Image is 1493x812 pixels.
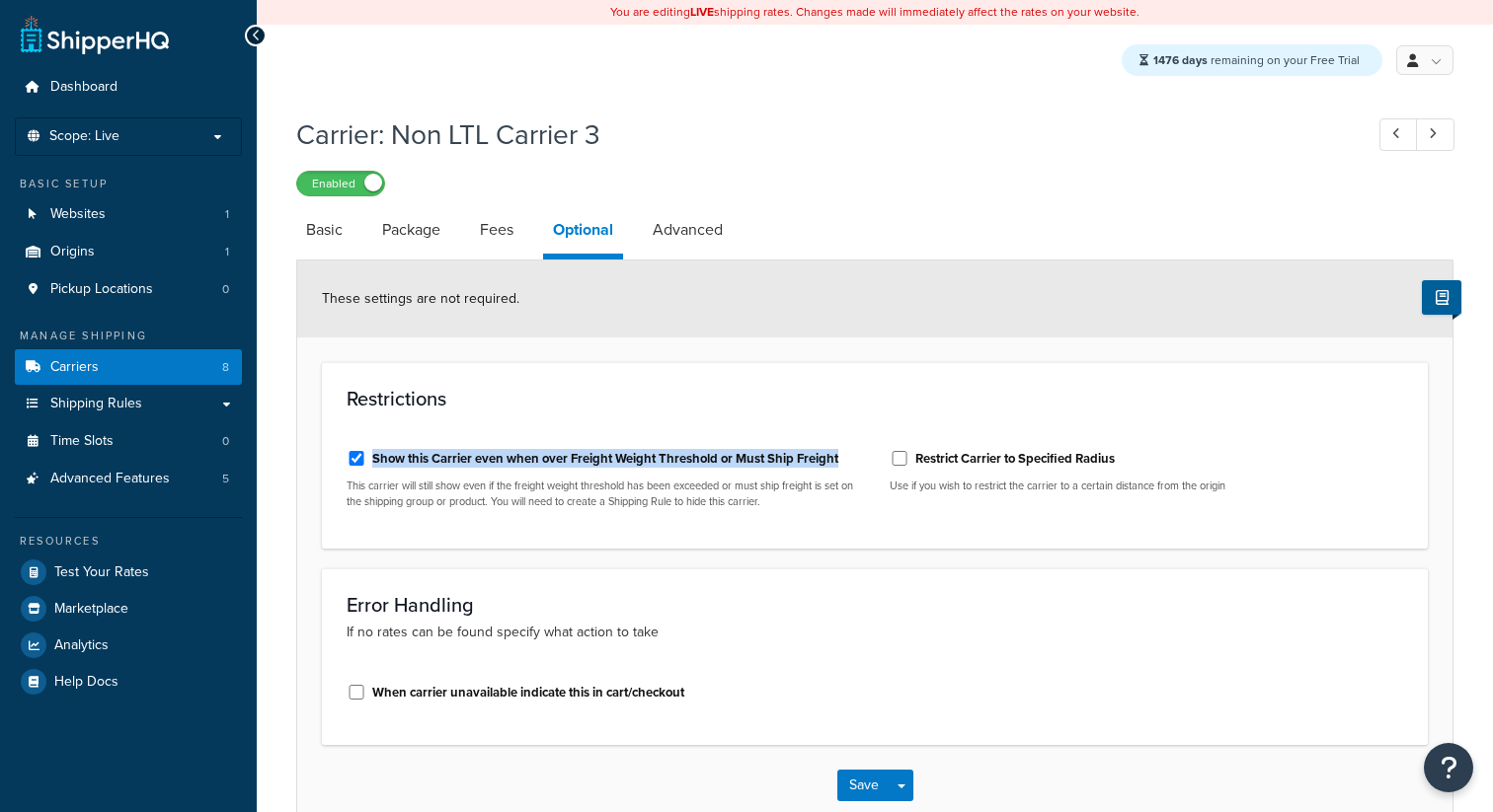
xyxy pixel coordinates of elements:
[50,244,95,260] span: Origins
[222,281,229,298] span: 0
[296,115,1343,154] h1: Carrier: Non LTL Carrier 3
[372,450,838,468] label: Show this Carrier even when over Freight Weight Threshold or Must Ship Freight
[322,288,519,309] span: These settings are not required.
[372,684,684,701] label: When carrier unavailable indicate this in cart/checkout
[54,564,149,581] span: Test Your Rates
[15,461,242,497] li: Advanced Features
[50,433,114,450] span: Time Slots
[643,206,733,254] a: Advanced
[54,674,118,691] span: Help Docs
[15,386,242,422] a: Shipping Rules
[543,206,623,259] a: Optional
[50,359,99,376] span: Carriers
[15,271,242,308] li: Pickup Locations
[15,349,242,386] li: Carriers
[50,281,153,298] span: Pickup Locations
[15,423,242,460] li: Time Slots
[347,388,1403,409] h3: Restrictions
[222,471,229,487] span: 5
[15,69,242,106] a: Dashboard
[15,533,242,550] div: Resources
[222,433,229,450] span: 0
[15,234,242,270] a: Origins1
[347,594,1403,616] h3: Error Handling
[15,423,242,460] a: Time Slots0
[54,637,109,654] span: Analytics
[50,206,106,223] span: Websites
[15,196,242,233] a: Websites1
[890,479,1403,493] p: Use if you wish to restrict the carrier to a certain distance from the origin
[15,591,242,627] a: Marketplace
[1379,118,1418,151] a: Previous Record
[837,770,891,801] button: Save
[1422,280,1461,315] button: Show Help Docs
[1153,51,1360,69] span: remaining on your Free Trial
[15,196,242,233] li: Websites
[15,664,242,700] a: Help Docs
[915,450,1115,468] label: Restrict Carrier to Specified Radius
[347,479,860,509] p: This carrier will still show even if the freight weight threshold has been exceeded or must ship ...
[50,471,170,487] span: Advanced Features
[15,328,242,344] div: Manage Shipping
[15,627,242,663] a: Analytics
[297,172,384,195] label: Enabled
[15,176,242,192] div: Basic Setup
[1153,51,1208,69] strong: 1476 days
[470,206,523,254] a: Fees
[1416,118,1454,151] a: Next Record
[222,359,229,376] span: 8
[15,349,242,386] a: Carriers8
[15,461,242,497] a: Advanced Features5
[15,271,242,308] a: Pickup Locations0
[347,622,1403,643] p: If no rates can be found specify what action to take
[1424,743,1473,792] button: Open Resource Center
[50,79,118,96] span: Dashboard
[15,234,242,270] li: Origins
[372,206,450,254] a: Package
[225,206,229,223] span: 1
[49,128,119,145] span: Scope: Live
[690,3,714,21] b: LIVE
[15,554,242,590] a: Test Your Rates
[54,601,128,618] span: Marketplace
[50,396,142,412] span: Shipping Rules
[296,206,353,254] a: Basic
[225,244,229,260] span: 1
